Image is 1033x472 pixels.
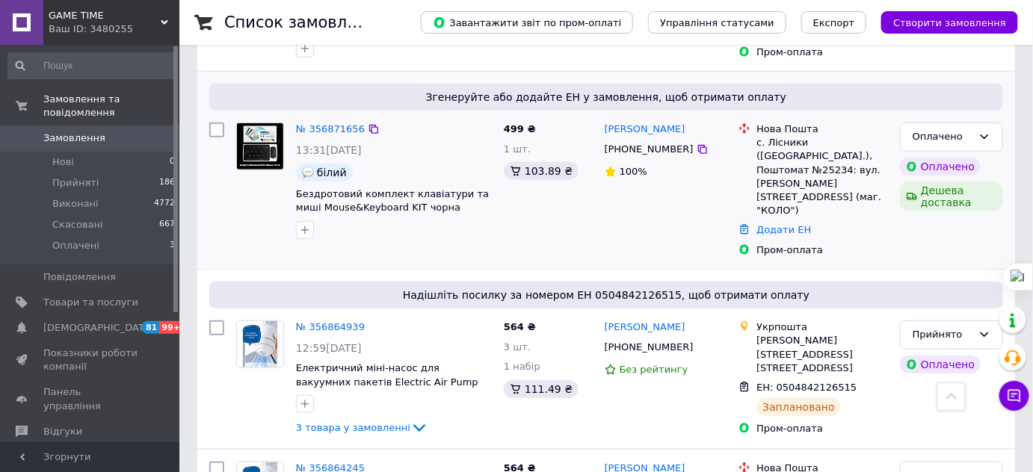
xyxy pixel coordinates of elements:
[504,341,531,353] span: 3 шт.
[215,90,997,105] span: Згенеруйте або додайте ЕН у замовлення, щоб отримати оплату
[302,167,314,178] img: :speech_balloon:
[237,123,283,170] img: Фото товару
[142,321,159,334] span: 81
[243,321,278,367] img: Фото товару
[620,166,647,177] span: 100%
[756,334,888,375] div: [PERSON_NAME][STREET_ADDRESS] [STREET_ADDRESS]
[43,296,138,309] span: Товари та послуги
[504,143,531,155] span: 1 шт.
[159,176,175,190] span: 186
[999,381,1029,411] button: Чат з покупцем
[52,218,103,232] span: Скасовані
[154,197,175,211] span: 4772
[43,385,138,412] span: Панель управління
[43,93,179,119] span: Замовлення та повідомлення
[433,16,621,29] span: Завантажити звіт по пром-оплаті
[756,136,888,217] div: с. Лісники ([GEOGRAPHIC_DATA].), Поштомат №25234: вул. [PERSON_NAME][STREET_ADDRESS] (маг. "КОЛО")
[900,355,981,373] div: Оплачено
[43,131,105,145] span: Замовлення
[224,13,376,31] h1: Список замовлень
[504,162,579,180] div: 103.89 ₴
[43,270,116,284] span: Повідомлення
[52,197,99,211] span: Виконані
[49,22,179,36] div: Ваш ID: 3480255
[756,243,888,257] div: Пром-оплата
[52,176,99,190] span: Прийняті
[648,11,786,34] button: Управління статусами
[49,9,161,22] span: GAME TIME
[52,155,74,169] span: Нові
[170,155,175,169] span: 0
[43,425,82,438] span: Відгуки
[296,422,410,433] span: 3 товара у замовленні
[43,347,138,373] span: Показники роботи компанії
[215,288,997,302] span: Надішліть посилку за номером ЕН 0504842126515, щоб отримати оплату
[236,122,284,170] a: Фото товару
[602,140,697,159] div: [PHONE_NUMBER]
[159,321,184,334] span: 99+
[296,342,362,354] span: 12:59[DATE]
[296,123,365,134] a: № 356871656
[881,11,1018,34] button: Створити замовлення
[756,320,888,334] div: Укрпошта
[801,11,867,34] button: Експорт
[813,17,855,28] span: Експорт
[900,181,1003,211] div: Дешева доставка
[756,398,841,416] div: Заплановано
[317,167,347,178] span: білий
[296,144,362,156] span: 13:31[DATE]
[296,362,478,401] a: Електричний міні-насос для вакуумних пакетів Electric Air Pump SG-302-1
[421,11,633,34] button: Завантажити звіт по пром-оплаті
[756,224,811,235] a: Додати ЕН
[913,327,972,343] div: Прийнято
[52,239,99,252] span: Оплачені
[504,321,536,332] span: 564 ₴
[602,338,697,357] div: [PHONE_NUMBER]
[296,188,489,214] a: Бездротовий комплект клавіатури та миші Mouse&Keyboard KIT чорна
[866,16,1018,28] a: Створити замовлення
[7,52,176,79] input: Пошук
[660,17,774,28] span: Управління статусами
[159,218,175,232] span: 667
[913,129,972,145] div: Оплачено
[620,364,688,375] span: Без рейтингу
[893,17,1006,28] span: Створити замовлення
[170,239,175,252] span: 3
[605,122,685,137] a: [PERSON_NAME]
[504,380,579,398] div: 111.49 ₴
[900,158,981,176] div: Оплачено
[504,361,540,372] span: 1 набір
[504,123,536,134] span: 499 ₴
[296,422,428,433] a: 3 товара у замовленні
[756,122,888,136] div: Нова Пошта
[756,382,857,393] span: ЕН: 0504842126515
[605,320,685,335] a: [PERSON_NAME]
[756,422,888,435] div: Пром-оплата
[43,321,154,335] span: [DEMOGRAPHIC_DATA]
[296,321,365,332] a: № 356864939
[236,320,284,368] a: Фото товару
[756,46,888,59] div: Пром-оплата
